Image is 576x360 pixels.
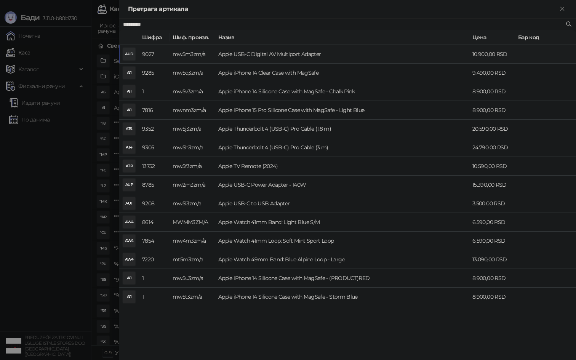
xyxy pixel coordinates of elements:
[469,45,515,64] td: 10.900,00 RSD
[170,101,215,120] td: mwnm3zm/a
[215,45,469,64] td: Apple USB-C Digital AV Multiport Adapter
[139,30,170,45] th: Шифра
[215,82,469,101] td: Apple iPhone 14 Silicone Case with MagSafe - Chalk Pink
[215,288,469,306] td: Apple iPhone 14 Silicone Case with MagSafe - Storm Blue
[469,120,515,138] td: 20.590,00 RSD
[139,288,170,306] td: 1
[469,157,515,176] td: 10.590,00 RSD
[139,45,170,64] td: 9027
[123,216,135,228] div: AW4
[123,235,135,247] div: AW4
[469,250,515,269] td: 13.090,00 RSD
[469,82,515,101] td: 8.900,00 RSD
[215,250,469,269] td: Apple Watch 49mm Band: Blue Alpine Loop - Large
[170,288,215,306] td: mw5t3zm/a
[469,101,515,120] td: 8.900,00 RSD
[123,85,135,98] div: AI1
[469,64,515,82] td: 9.490,00 RSD
[215,101,469,120] td: Apple iPhone 15 Pro Silicone Case with MagSafe - Light Blue
[128,5,558,14] div: Претрага артикала
[215,120,469,138] td: Apple Thunderbolt 4 (USB-C) Pro Cable (1.8 m)
[215,30,469,45] th: Назив
[139,250,170,269] td: 7220
[139,176,170,194] td: 8785
[469,194,515,213] td: 3.500,00 RSD
[170,232,215,250] td: mw4m3zm/a
[170,213,215,232] td: MWMM3ZM/A
[139,138,170,157] td: 9305
[123,123,135,135] div: AT4
[215,157,469,176] td: Apple TV Remote (2024)
[170,157,215,176] td: mw5f3zm/a
[170,138,215,157] td: mw5h3zm/a
[123,104,135,116] div: AI1
[139,120,170,138] td: 9352
[170,176,215,194] td: mw2m3zm/a
[215,194,469,213] td: Apple USB-C to USB Adapter
[215,176,469,194] td: Apple USB-C Power Adapter - 140W
[469,213,515,232] td: 6.590,00 RSD
[139,269,170,288] td: 1
[215,64,469,82] td: Apple iPhone 14 Clear Case with MagSafe
[170,82,215,101] td: mw5v3zm/a
[170,250,215,269] td: mt5m3zm/a
[123,67,135,79] div: AI1
[170,64,215,82] td: mw5q3zm/a
[123,197,135,210] div: AUT
[215,138,469,157] td: Apple Thunderbolt 4 (USB‑C) Pro Cable (3 m)
[139,194,170,213] td: 9208
[139,232,170,250] td: 7854
[215,213,469,232] td: Apple Watch 41mm Band: Light Blue S/M
[469,288,515,306] td: 8.900,00 RSD
[469,176,515,194] td: 15.390,00 RSD
[139,213,170,232] td: 8614
[123,48,135,60] div: AUD
[469,269,515,288] td: 8.900,00 RSD
[123,160,135,172] div: ATR
[123,141,135,154] div: AT4
[139,82,170,101] td: 1
[170,194,215,213] td: mw5l3zm/a
[170,269,215,288] td: mw5u3zm/a
[469,232,515,250] td: 6.590,00 RSD
[123,291,135,303] div: AI1
[215,232,469,250] td: Apple Watch 41mm Loop: Soft Mint Sport Loop
[123,272,135,284] div: AI1
[123,253,135,266] div: AW4
[139,101,170,120] td: 7816
[123,179,135,191] div: AUP
[170,30,215,45] th: Шиф. произв.
[139,64,170,82] td: 9285
[469,30,515,45] th: Цена
[139,157,170,176] td: 13752
[170,120,215,138] td: mw5j3zm/a
[515,30,576,45] th: Бар код
[170,45,215,64] td: mw5m3zm/a
[469,138,515,157] td: 24.790,00 RSD
[215,269,469,288] td: Apple iPhone 14 Silicone Case with MagSafe - (PRODUCT)RED
[558,5,567,14] button: Close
